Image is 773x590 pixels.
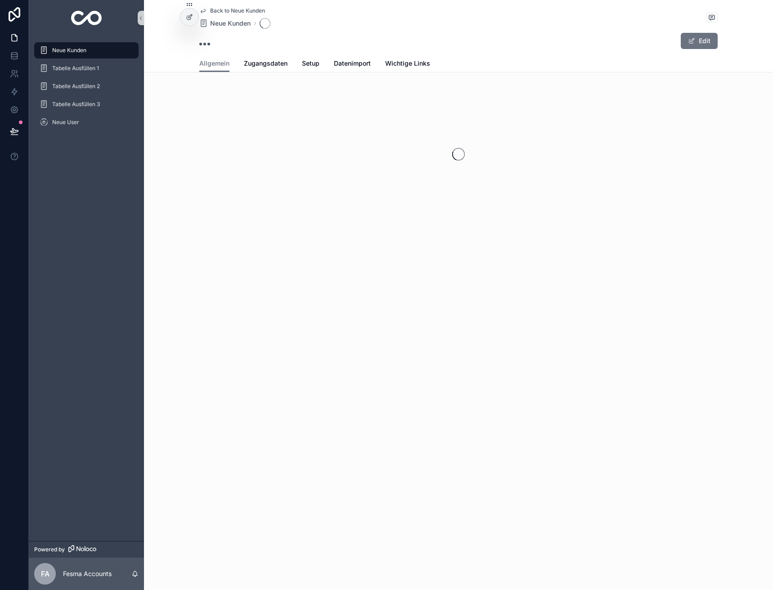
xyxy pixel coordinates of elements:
p: Fesma Accounts [63,569,112,578]
span: Tabelle Ausfüllen 2 [52,83,100,90]
span: Allgemein [199,59,229,68]
a: Neue Kunden [34,42,139,58]
button: Edit [681,33,718,49]
span: Back to Neue Kunden [210,7,265,14]
a: Datenimport [334,55,371,73]
a: Back to Neue Kunden [199,7,265,14]
a: Neue User [34,114,139,130]
span: Zugangsdaten [244,59,288,68]
span: Powered by [34,546,65,553]
div: scrollable content [29,36,144,142]
a: Neue Kunden [199,19,251,28]
a: Wichtige Links [385,55,430,73]
span: Datenimport [334,59,371,68]
span: Tabelle Ausfüllen 3 [52,101,100,108]
a: Allgemein [199,55,229,72]
a: Tabelle Ausfüllen 3 [34,96,139,112]
a: Powered by [29,541,144,558]
span: Tabelle Ausfüllen 1 [52,65,99,72]
a: Tabelle Ausfüllen 1 [34,60,139,76]
span: Neue Kunden [52,47,86,54]
span: Neue Kunden [210,19,251,28]
span: FA [41,568,49,579]
span: Setup [302,59,319,68]
img: App logo [71,11,102,25]
span: Neue User [52,119,79,126]
a: Zugangsdaten [244,55,288,73]
a: Setup [302,55,319,73]
a: Tabelle Ausfüllen 2 [34,78,139,94]
span: Wichtige Links [385,59,430,68]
